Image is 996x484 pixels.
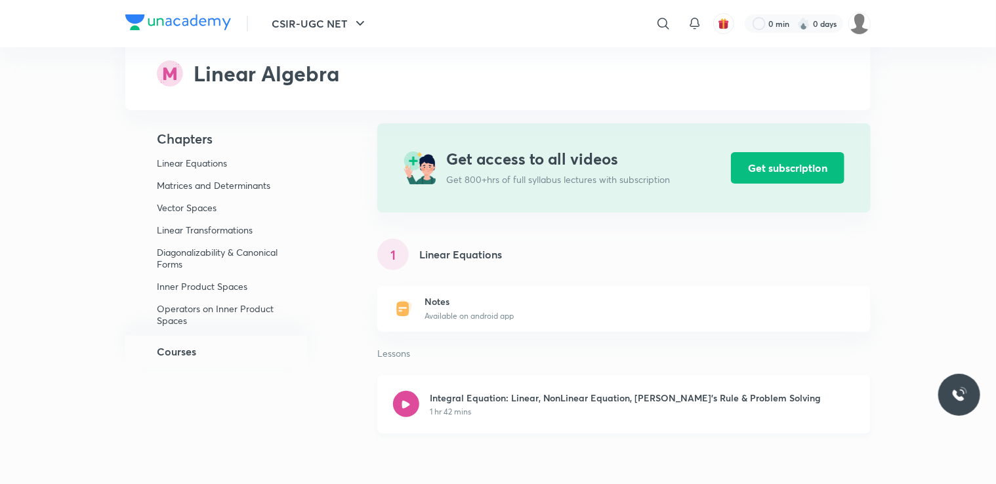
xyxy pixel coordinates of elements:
img: Company Logo [125,14,231,30]
h6: Integral Equation: Linear, NonLinear Equation, [PERSON_NAME]'s Rule & Problem Solving [430,391,821,405]
button: CSIR-UGC NET [264,10,376,37]
p: Available on android app [425,310,514,322]
img: streak [797,17,810,30]
img: avatar [718,18,730,30]
p: 1 hr 42 mins [430,406,471,418]
p: Linear Transformations [157,224,285,236]
p: Operators on Inner Product Spaces [157,303,285,327]
h5: Linear Equations [419,247,502,262]
p: Linear Equations [157,157,285,169]
p: Matrices and Determinants [157,180,285,192]
h4: Chapters [125,131,335,147]
img: Riya Thakur [848,12,871,35]
p: Inner Product Spaces [157,281,285,292]
p: Diagonalizability & Canonical Forms [157,247,285,270]
img: syllabus-subject-icon [157,60,183,87]
div: 1 [377,239,409,270]
h2: Linear Algebra [194,58,339,89]
img: plusicon [404,151,436,184]
h3: Get access to all videos [446,150,671,168]
p: Lessons [377,348,871,359]
p: Get 800+hrs of full syllabus lectures with subscription [446,173,671,186]
h5: Courses [157,344,196,359]
a: Company Logo [125,14,231,33]
button: avatar [713,13,734,34]
img: ttu [951,387,967,403]
button: Get subscription [731,152,844,184]
p: Vector Spaces [157,202,285,214]
h6: Notes [425,296,514,308]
